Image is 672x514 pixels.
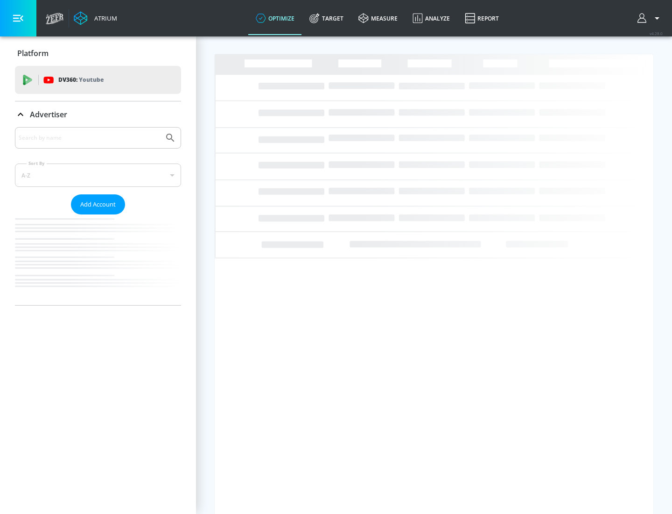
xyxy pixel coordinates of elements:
[405,1,457,35] a: Analyze
[27,160,47,166] label: Sort By
[80,199,116,210] span: Add Account
[91,14,117,22] div: Atrium
[71,194,125,214] button: Add Account
[302,1,351,35] a: Target
[15,127,181,305] div: Advertiser
[248,1,302,35] a: optimize
[457,1,506,35] a: Report
[650,31,663,36] span: v 4.28.0
[58,75,104,85] p: DV360:
[79,75,104,85] p: Youtube
[15,40,181,66] div: Platform
[351,1,405,35] a: measure
[19,132,160,144] input: Search by name
[15,66,181,94] div: DV360: Youtube
[17,48,49,58] p: Platform
[15,101,181,128] div: Advertiser
[15,164,181,187] div: A-Z
[30,109,67,120] p: Advertiser
[74,11,117,25] a: Atrium
[15,214,181,305] nav: list of Advertiser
